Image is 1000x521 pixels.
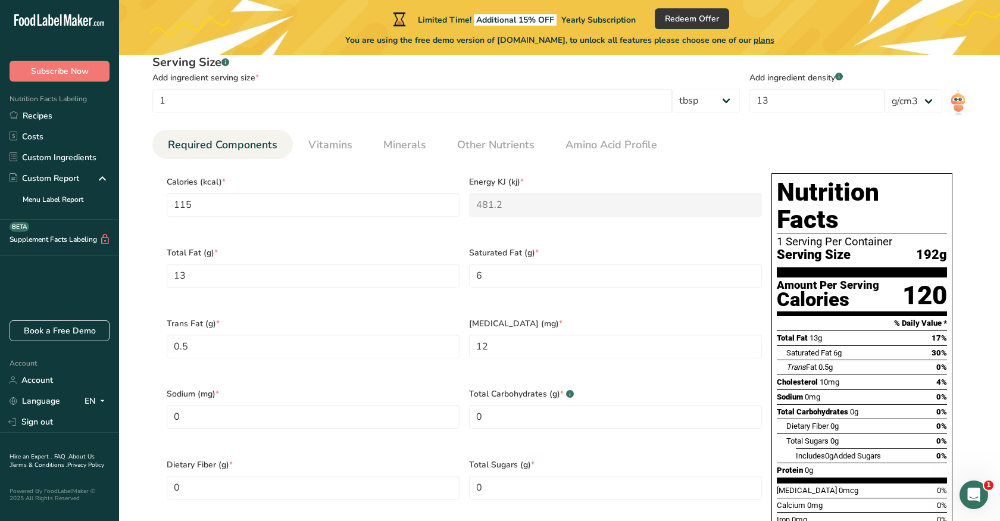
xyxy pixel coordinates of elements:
[960,481,988,509] iframe: Intercom live chat
[850,407,858,416] span: 0g
[10,461,67,469] a: Terms & Conditions .
[777,392,803,401] span: Sodium
[152,54,740,71] div: Serving Size
[936,407,947,416] span: 0%
[655,8,729,29] button: Redeem Offer
[902,280,947,311] div: 120
[937,486,947,495] span: 0%
[474,14,557,26] span: Additional 15% OFF
[937,501,947,510] span: 0%
[469,247,762,259] span: Saturated Fat (g)
[777,501,805,510] span: Calcium
[561,14,636,26] span: Yearly Subscription
[10,61,110,82] button: Subscribe Now
[936,392,947,401] span: 0%
[805,466,813,475] span: 0g
[786,363,806,372] i: Trans
[936,451,947,460] span: 0%
[777,280,879,291] div: Amount Per Serving
[665,13,719,25] span: Redeem Offer
[67,461,104,469] a: Privacy Policy
[308,137,352,153] span: Vitamins
[936,436,947,445] span: 0%
[345,34,774,46] span: You are using the free demo version of [DOMAIN_NAME], to unlock all features please choose one of...
[786,363,817,372] span: Fat
[932,333,947,342] span: 17%
[167,317,460,330] span: Trans Fat (g)
[786,422,829,430] span: Dietary Fiber
[777,291,879,308] div: Calories
[10,453,52,461] a: Hire an Expert .
[167,247,460,259] span: Total Fat (g)
[10,172,79,185] div: Custom Report
[936,378,947,386] span: 4%
[777,333,808,342] span: Total Fat
[777,236,947,248] div: 1 Serving Per Container
[749,89,885,113] input: Type your density here
[916,248,947,263] span: 192g
[777,248,851,263] span: Serving Size
[469,388,762,400] span: Total Carbohydrates (g)
[31,65,89,77] span: Subscribe Now
[777,316,947,330] section: % Daily Value *
[932,348,947,357] span: 30%
[936,422,947,430] span: 0%
[777,179,947,233] h1: Nutrition Facts
[818,363,833,372] span: 0.5g
[830,422,839,430] span: 0g
[469,458,762,471] span: Total Sugars (g)
[565,137,657,153] span: Amino Acid Profile
[936,363,947,372] span: 0%
[457,137,535,153] span: Other Nutrients
[469,317,762,330] span: [MEDICAL_DATA] (mg)
[777,407,848,416] span: Total Carbohydrates
[167,176,460,188] span: Calories (kcal)
[786,348,832,357] span: Saturated Fat
[807,501,823,510] span: 0mg
[10,488,110,502] div: Powered By FoodLabelMaker © 2025 All Rights Reserved
[85,394,110,408] div: EN
[984,481,993,490] span: 1
[469,176,762,188] span: Energy KJ (kj)
[820,378,839,386] span: 10mg
[777,486,837,495] span: [MEDICAL_DATA]
[754,35,774,46] span: plans
[833,348,842,357] span: 6g
[777,378,818,386] span: Cholesterol
[10,320,110,341] a: Book a Free Demo
[167,458,460,471] span: Dietary Fiber (g)
[810,333,822,342] span: 13g
[839,486,858,495] span: 0mcg
[390,12,636,26] div: Limited Time!
[786,436,829,445] span: Total Sugars
[167,388,460,400] span: Sodium (mg)
[825,451,833,460] span: 0g
[383,137,426,153] span: Minerals
[152,71,740,84] div: Add ingredient serving size
[10,391,60,411] a: Language
[805,392,820,401] span: 0mg
[10,453,95,469] a: About Us .
[54,453,68,461] a: FAQ .
[777,466,803,475] span: Protein
[830,436,839,445] span: 0g
[749,71,885,84] div: Add ingredient density
[168,137,277,153] span: Required Components
[152,89,672,113] input: Type your serving size here
[949,89,967,116] img: ai-bot.1dcbe71.gif
[10,222,29,232] div: BETA
[796,451,881,460] span: Includes Added Sugars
